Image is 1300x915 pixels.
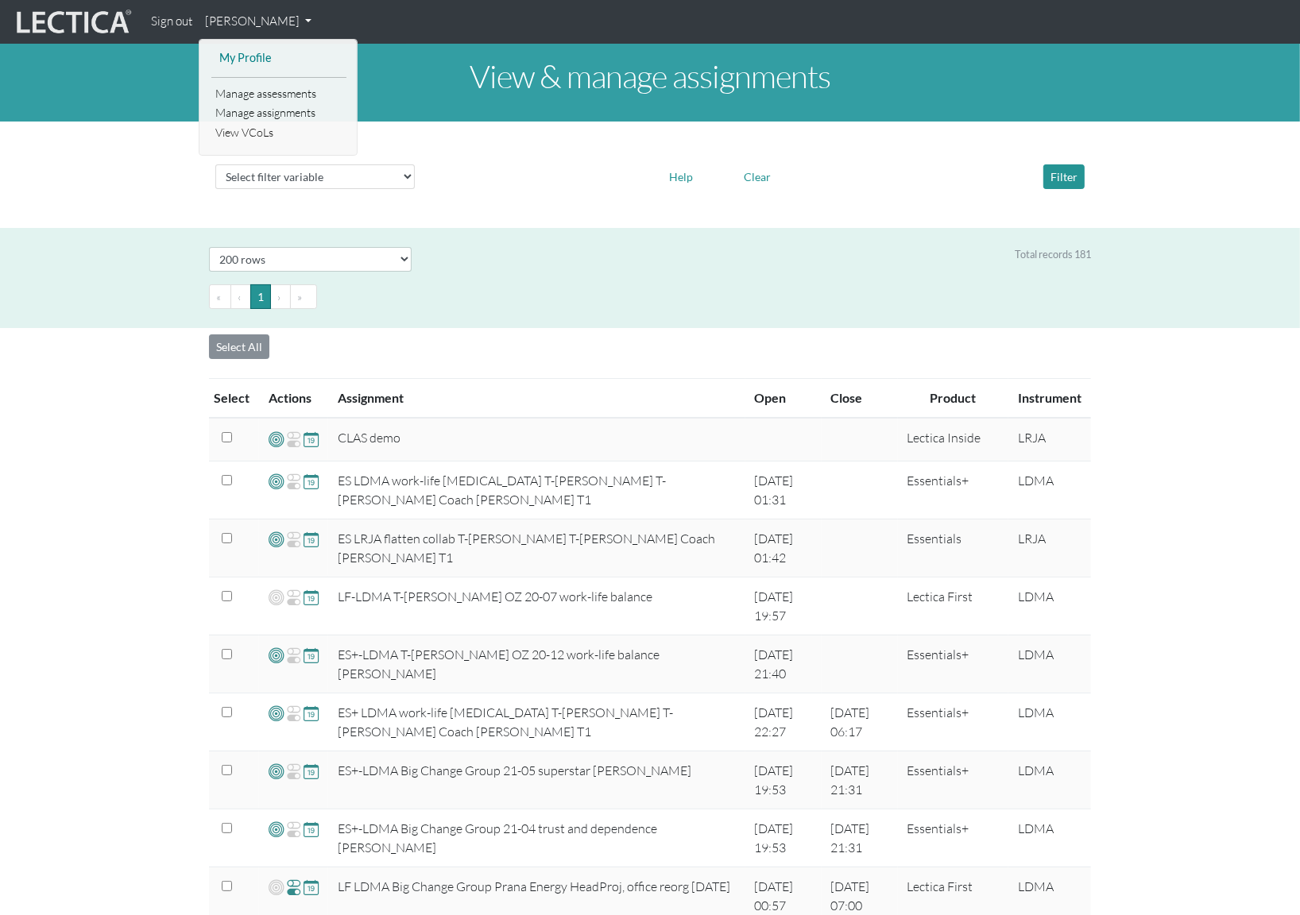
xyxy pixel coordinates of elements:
[286,705,301,724] span: Re-open Assignment
[745,809,822,867] td: [DATE] 19:53
[269,647,284,665] span: Add VCoLs
[286,531,301,550] span: Re-open Assignment
[211,84,346,104] a: Manage assessments
[269,589,284,608] span: Add VCoLs
[286,589,301,608] span: Re-open Assignment
[286,473,301,492] span: Re-open Assignment
[304,705,319,724] span: Update close date
[1008,379,1091,419] th: Instrument
[1008,519,1091,577] td: LRJA
[145,6,199,37] a: Sign out
[898,461,1008,519] td: Essentials+
[269,705,284,723] span: Add VCoLs
[13,7,132,37] img: lecticalive
[269,762,284,781] span: Add VCoLs
[304,531,319,550] span: Update close date
[822,809,898,867] td: [DATE] 21:31
[304,762,319,781] span: Update close date
[745,577,822,635] td: [DATE] 19:57
[304,589,319,608] span: Update close date
[286,878,301,897] span: Re-open Assignment
[304,878,319,897] span: Update close date
[328,635,745,693] td: ES+-LDMA T-[PERSON_NAME] OZ 20-12 work-life balance [PERSON_NAME]
[822,693,898,751] td: [DATE] 06:17
[328,751,745,809] td: ES+-LDMA Big Change Group 21-05 superstar [PERSON_NAME]
[898,693,1008,751] td: Essentials+
[328,461,745,519] td: ES LDMA work-life [MEDICAL_DATA] T-[PERSON_NAME] T-[PERSON_NAME] Coach [PERSON_NAME] T1
[250,284,271,309] button: Go to page 1
[328,379,745,419] th: Assignment
[259,379,328,419] th: Actions
[328,809,745,867] td: ES+-LDMA Big Change Group 21-04 trust and dependence [PERSON_NAME]
[269,531,284,549] span: Add VCoLs
[286,430,301,449] span: Re-open Assignment
[328,519,745,577] td: ES LRJA flatten collab T-[PERSON_NAME] T-[PERSON_NAME] Coach [PERSON_NAME] T1
[286,762,301,782] span: Re-open Assignment
[898,418,1008,461] td: Lectica Inside
[269,430,284,448] span: Add VCoLs
[1008,693,1091,751] td: LDMA
[211,123,346,143] a: View VCoLs
[269,473,284,491] span: Add VCoLs
[304,430,319,448] span: Update close date
[822,379,898,419] th: Close
[1008,418,1091,461] td: LRJA
[1008,809,1091,867] td: LDMA
[898,635,1008,693] td: Essentials+
[209,379,259,419] th: Select
[745,519,822,577] td: [DATE] 01:42
[662,168,700,183] a: Help
[822,751,898,809] td: [DATE] 21:31
[745,635,822,693] td: [DATE] 21:40
[209,334,269,359] button: Select All
[898,577,1008,635] td: Lectica First
[211,103,346,123] a: Manage assignments
[286,647,301,666] span: Re-open Assignment
[328,418,745,461] td: CLAS demo
[745,461,822,519] td: [DATE] 01:31
[209,284,1091,309] ul: Pagination
[199,6,318,37] a: [PERSON_NAME]
[898,751,1008,809] td: Essentials+
[662,164,700,189] button: Help
[1043,164,1085,189] button: Filter
[304,820,319,839] span: Update close date
[745,379,822,419] th: Open
[269,820,284,839] span: Add VCoLs
[286,820,301,840] span: Re-open Assignment
[1008,635,1091,693] td: LDMA
[1008,461,1091,519] td: LDMA
[1015,247,1091,262] div: Total records 181
[898,809,1008,867] td: Essentials+
[1008,751,1091,809] td: LDMA
[328,693,745,751] td: ES+ LDMA work-life [MEDICAL_DATA] T-[PERSON_NAME] T-[PERSON_NAME] Coach [PERSON_NAME] T1
[898,519,1008,577] td: Essentials
[745,751,822,809] td: [DATE] 19:53
[1008,577,1091,635] td: LDMA
[745,693,822,751] td: [DATE] 22:27
[215,48,342,68] a: My Profile
[269,878,284,898] span: Add VCoLs
[737,164,778,189] button: Clear
[898,379,1008,419] th: Product
[304,647,319,666] span: Update close date
[304,473,319,492] span: Update close date
[328,577,745,635] td: LF-LDMA T-[PERSON_NAME] OZ 20-07 work-life balance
